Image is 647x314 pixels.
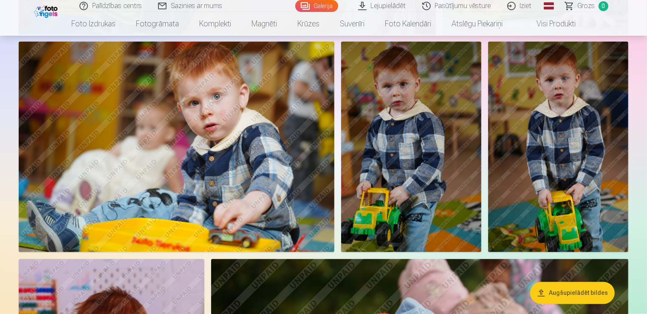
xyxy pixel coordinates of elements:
button: Augšupielādēt bildes [530,282,615,304]
a: Komplekti [189,12,241,36]
a: Foto kalendāri [375,12,441,36]
span: Grozs [578,1,595,11]
a: Fotogrāmata [126,12,189,36]
span: 0 [599,1,608,11]
a: Krūzes [287,12,330,36]
img: /fa1 [34,3,60,18]
a: Foto izdrukas [61,12,126,36]
a: Suvenīri [330,12,375,36]
a: Atslēgu piekariņi [441,12,513,36]
a: Magnēti [241,12,287,36]
a: Visi produkti [513,12,586,36]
